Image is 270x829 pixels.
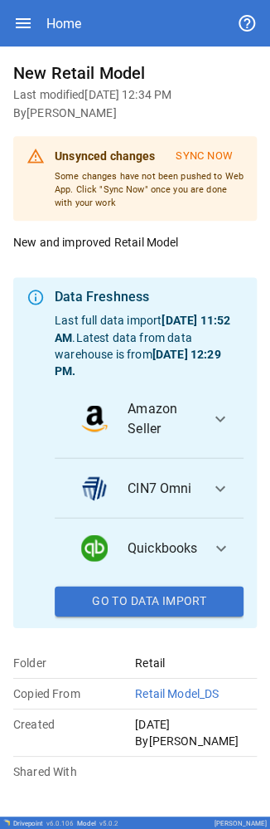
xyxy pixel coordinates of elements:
p: Shared With [13,763,135,779]
img: data_logo [81,475,108,501]
button: Go To Data Import [55,586,243,616]
p: Some changes have not been pushed to Web App. Click "Sync Now" once you are done with your work [55,170,243,209]
div: [PERSON_NAME] [215,819,267,827]
h6: By [PERSON_NAME] [13,105,257,123]
p: Last full data import . Latest data from data warehouse is from [55,312,243,378]
p: Retail [135,654,257,671]
p: By [PERSON_NAME] [135,732,257,749]
span: expand_more [210,478,230,498]
button: data_logoAmazon Seller [55,378,243,458]
p: Folder [13,654,135,671]
p: Created [13,715,135,732]
p: New and improved Retail Model [13,234,257,251]
div: Drivepoint [13,819,74,827]
b: [DATE] 12:29 PM . [55,347,220,377]
span: v 6.0.106 [46,819,74,827]
button: data_logoQuickbooks [55,518,243,578]
button: data_logoCIN7 Omni [55,458,243,518]
p: Copied From [13,685,135,701]
div: Model [77,819,118,827]
span: expand_more [210,538,230,558]
span: expand_more [210,408,230,428]
img: data_logo [81,534,108,561]
span: Amazon Seller [128,398,197,438]
span: CIN7 Omni [128,478,197,498]
p: [DATE] [135,715,257,732]
span: v 5.0.2 [99,819,118,827]
img: data_logo [81,405,108,432]
button: Sync Now [165,143,243,170]
h6: New Retail Model [13,60,257,86]
h6: Last modified [DATE] 12:34 PM [13,86,257,105]
span: Quickbooks [128,538,198,558]
b: Unsynced changes [55,149,155,163]
b: [DATE] 11:52 AM [55,314,230,344]
div: Data Freshness [55,287,243,307]
p: Retail Model_DS [135,685,257,701]
div: Home [46,16,81,32]
img: Drivepoint [3,818,10,825]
